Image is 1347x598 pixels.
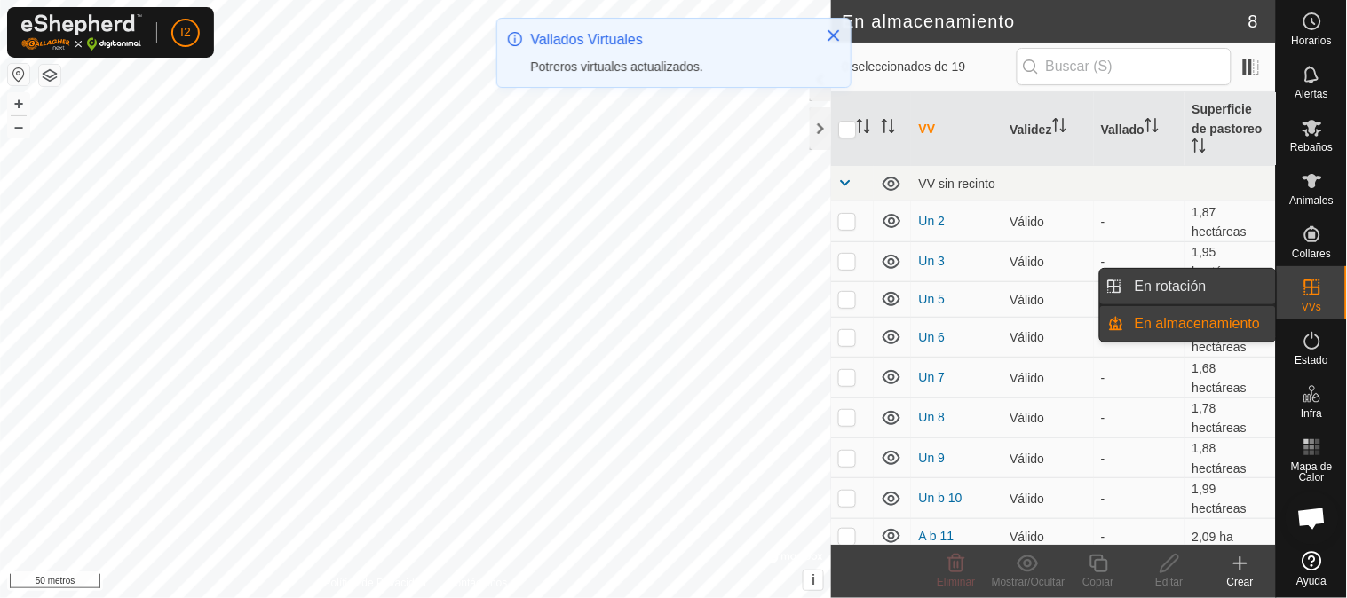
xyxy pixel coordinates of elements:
font: Vallados Virtuales [531,32,644,47]
font: Ayuda [1297,575,1327,587]
font: Válido [1010,411,1044,425]
font: Rebaños [1290,141,1333,153]
font: i [812,572,815,587]
font: 1,68 hectáreas [1192,360,1246,394]
font: Estado [1295,354,1328,366]
font: 1,95 hectáreas [1192,245,1246,279]
font: - [1101,371,1105,385]
font: Vallado [1101,122,1145,137]
font: Eliminar [937,576,975,588]
font: - [1101,411,1105,425]
font: VVs [1302,301,1321,313]
font: - [1101,492,1105,506]
a: Un 6 [918,330,945,344]
button: Restablecer Mapa [8,64,29,85]
font: I2 [180,25,191,39]
font: Mapa de Calor [1291,460,1333,484]
button: + [8,93,29,114]
font: Contáctenos [448,577,507,589]
p-sorticon: Activar para ordenar [1192,141,1206,155]
a: Un 8 [918,410,945,424]
font: Infra [1301,407,1322,420]
font: + [14,94,24,113]
a: Un 5 [918,292,945,306]
button: i [804,570,823,590]
font: VV sin recinto [918,177,994,191]
a: En rotación [1124,269,1276,304]
font: 0 seleccionados de 19 [842,59,965,74]
a: En almacenamiento [1124,306,1276,342]
font: Válido [1010,371,1044,385]
font: Copiar [1082,576,1113,588]
font: - [1101,255,1105,269]
font: Potreros virtuales actualizados. [531,59,704,74]
font: Válido [1010,214,1044,228]
font: Collares [1292,248,1331,260]
font: En rotación [1135,279,1207,294]
p-sorticon: Activar para ordenar [1052,121,1066,135]
p-sorticon: Activar para ordenar [856,122,870,136]
button: – [8,116,29,138]
font: Horarios [1292,35,1332,47]
font: 1,87 hectáreas [1192,204,1246,238]
p-sorticon: Activar para ordenar [1145,121,1159,135]
font: 8 [1248,12,1258,31]
font: – [14,117,23,136]
li: En almacenamiento [1100,306,1276,342]
font: Superficie de pastoreo [1192,102,1262,136]
a: Un 3 [918,254,945,268]
font: Animales [1290,194,1334,207]
button: Cerca [821,23,846,48]
a: Un b 10 [918,491,962,505]
font: - [1101,529,1105,543]
font: Política de Privacidad [324,577,426,589]
font: - [1101,451,1105,465]
font: Válido [1010,330,1044,344]
font: Válido [1010,492,1044,506]
a: A b 11 [918,529,954,543]
font: Mostrar/Ocultar [992,576,1066,588]
img: Logotipo de Gallagher [21,14,142,51]
font: Válido [1010,255,1044,269]
font: Válido [1010,529,1044,543]
font: En almacenamiento [1135,316,1260,331]
div: Chat abierto [1286,492,1339,545]
font: - [1101,214,1105,228]
li: En rotación [1100,269,1276,304]
font: Crear [1227,576,1254,588]
font: Validez [1010,122,1051,137]
font: VV [918,122,935,136]
a: Contáctenos [448,575,507,591]
p-sorticon: Activar para ordenar [881,122,895,136]
font: 1,88 hectáreas [1192,441,1246,475]
font: 2,09 ha [1192,529,1233,543]
button: Capas del Mapa [39,65,60,86]
font: Editar [1155,576,1183,588]
input: Buscar (S) [1017,48,1232,85]
a: Un 7 [918,370,945,384]
a: Política de Privacidad [324,575,426,591]
a: Un 9 [918,451,945,465]
a: Un 2 [918,214,945,228]
font: En almacenamiento [842,12,1015,31]
font: Alertas [1295,88,1328,100]
font: Válido [1010,293,1044,307]
a: Ayuda [1277,544,1347,594]
font: 1,78 hectáreas [1192,401,1246,435]
font: 1,99 hectáreas [1192,482,1246,515]
font: Válido [1010,451,1044,465]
